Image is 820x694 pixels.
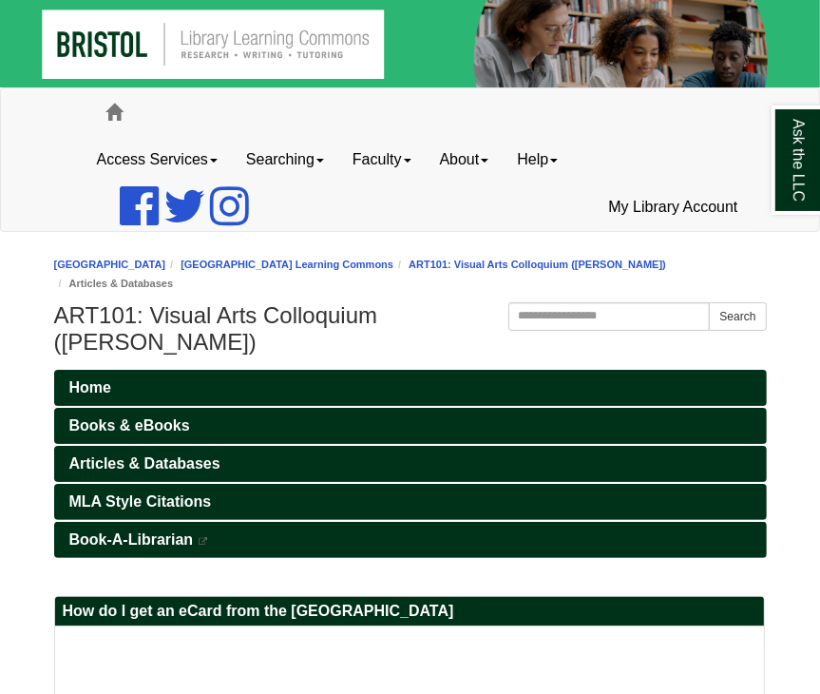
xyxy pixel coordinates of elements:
[232,136,338,183] a: Searching
[54,302,767,356] h1: ART101: Visual Arts Colloquium ([PERSON_NAME])
[54,408,767,444] a: Books & eBooks
[54,370,767,406] a: Home
[54,275,174,293] li: Articles & Databases
[54,522,767,558] a: Book-A-Librarian
[54,256,767,293] nav: breadcrumb
[198,537,209,546] i: This link opens in a new window
[83,136,232,183] a: Access Services
[54,259,166,270] a: [GEOGRAPHIC_DATA]
[55,597,764,627] h2: How do I get an eCard from the [GEOGRAPHIC_DATA]
[426,136,504,183] a: About
[594,183,752,231] a: My Library Account
[54,446,767,482] a: Articles & Databases
[709,302,766,331] button: Search
[409,259,666,270] a: ART101: Visual Arts Colloquium ([PERSON_NAME])
[69,379,111,395] span: Home
[338,136,426,183] a: Faculty
[69,455,220,472] span: Articles & Databases
[69,531,194,548] span: Book-A-Librarian
[503,136,572,183] a: Help
[181,259,393,270] a: [GEOGRAPHIC_DATA] Learning Commons
[69,417,190,434] span: Books & eBooks
[54,484,767,520] a: MLA Style Citations
[69,493,212,510] span: MLA Style Citations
